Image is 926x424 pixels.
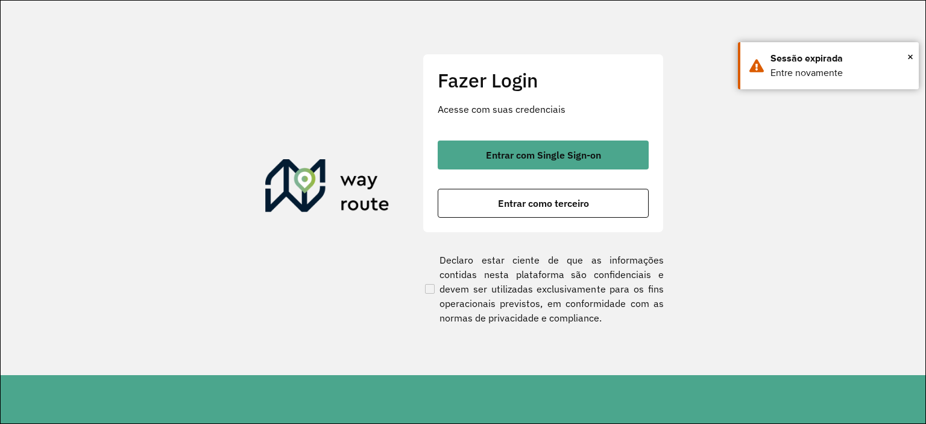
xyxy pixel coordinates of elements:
img: Roteirizador AmbevTech [265,159,389,217]
button: button [438,141,649,169]
div: Entre novamente [770,66,910,80]
span: × [907,48,913,66]
div: Sessão expirada [770,51,910,66]
button: button [438,189,649,218]
p: Acesse com suas credenciais [438,102,649,116]
span: Entrar como terceiro [498,198,589,208]
h2: Fazer Login [438,69,649,92]
label: Declaro estar ciente de que as informações contidas nesta plataforma são confidenciais e devem se... [423,253,664,325]
span: Entrar com Single Sign-on [486,150,601,160]
button: Close [907,48,913,66]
